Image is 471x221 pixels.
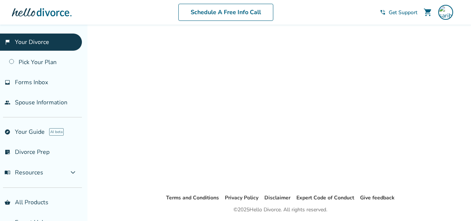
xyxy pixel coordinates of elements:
[4,199,10,205] span: shopping_basket
[4,39,10,45] span: flag_2
[4,149,10,155] span: list_alt_check
[423,8,432,17] span: shopping_cart
[360,193,395,202] li: Give feedback
[4,100,10,105] span: people
[380,9,417,16] a: phone_in_talkGet Support
[49,128,64,136] span: AI beta
[264,193,290,202] li: Disclaimer
[178,4,273,21] a: Schedule A Free Info Call
[69,168,77,177] span: expand_more
[389,9,417,16] span: Get Support
[166,194,219,201] a: Terms and Conditions
[15,78,48,86] span: Forms Inbox
[4,129,10,135] span: explore
[225,194,258,201] a: Privacy Policy
[233,205,327,214] div: © 2025 Hello Divorce. All rights reserved.
[4,170,10,176] span: menu_book
[296,194,354,201] a: Expert Code of Conduct
[4,79,10,85] span: inbox
[4,168,43,177] span: Resources
[380,9,386,15] span: phone_in_talk
[438,5,453,20] img: saribelaguirre777@gmail.com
